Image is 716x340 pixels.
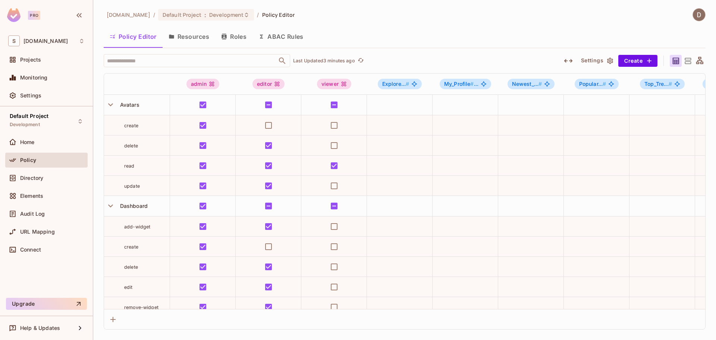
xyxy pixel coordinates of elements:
button: Roles [215,27,252,46]
span: Explore_Avatar#admin [378,79,422,89]
button: Settings [578,55,615,67]
span: # [470,81,474,87]
span: My_Profile#admin [440,79,491,89]
span: Explore... [382,81,409,87]
p: Last Updated 3 minutes ago [293,58,355,64]
div: admin [186,79,219,89]
span: Avatars [117,102,139,108]
span: My_Profile [444,81,474,87]
span: Newest_... [512,81,542,87]
span: : [204,12,207,18]
span: the active workspace [107,11,150,18]
span: Monitoring [20,75,48,81]
span: edit [124,284,133,290]
div: editor [252,79,285,89]
span: add-widget [124,224,151,230]
span: URL Mapping [20,229,55,235]
span: remove-widget [124,305,158,310]
span: Policy [20,157,36,163]
span: Help & Updates [20,325,60,331]
span: Audit Log [20,211,45,217]
span: Default Project [163,11,201,18]
span: refresh [358,57,364,65]
span: ... [444,81,478,87]
img: SReyMgAAAABJRU5ErkJggg== [7,8,21,22]
button: Upgrade [6,298,87,310]
button: refresh [357,56,365,65]
span: Connect [20,247,41,253]
button: Create [618,55,657,67]
span: # [538,81,542,87]
span: Dashboard [117,203,148,209]
span: # [669,81,672,87]
span: Newest_Avatars#admin [508,79,555,89]
span: Development [10,122,40,128]
span: update [124,183,140,189]
span: Popular... [579,81,606,87]
button: Policy Editor [104,27,163,46]
button: Resources [163,27,215,46]
button: ABAC Rules [252,27,310,46]
span: Settings [20,93,41,99]
div: Pro [28,11,40,20]
div: viewer [317,79,351,89]
span: Home [20,139,35,145]
span: read [124,163,135,169]
span: Policy Editor [262,11,295,18]
span: create [124,244,138,250]
button: Open [277,56,288,66]
span: Directory [20,175,43,181]
span: Default Project [10,113,48,119]
span: Development [209,11,244,18]
span: # [406,81,409,87]
span: S [8,35,20,46]
span: Popular_Avatars#admin [575,79,619,89]
span: create [124,123,138,128]
img: Dat Nghiem Quoc [693,9,705,21]
span: Top_Tre... [644,81,672,87]
span: Click to refresh data [355,56,365,65]
span: delete [124,143,138,149]
span: Workspace: savameta.com [23,38,68,44]
span: delete [124,264,138,270]
span: Top_Trending#admin [640,79,685,89]
li: / [153,11,155,18]
span: Elements [20,193,43,199]
li: / [257,11,259,18]
span: Projects [20,57,41,63]
span: # [603,81,606,87]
